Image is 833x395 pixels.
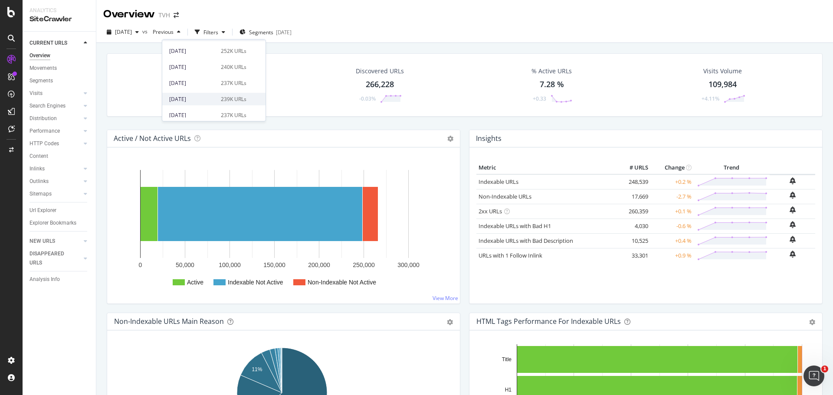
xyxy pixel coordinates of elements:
[228,279,283,286] text: Indexable Not Active
[616,189,650,204] td: 17,669
[252,366,262,372] text: 11%
[30,237,81,246] a: NEW URLS
[708,79,737,90] div: 109,984
[169,47,216,55] div: [DATE]
[809,319,815,325] div: gear
[540,79,564,90] div: 7.28 %
[30,64,90,73] a: Movements
[479,193,531,200] a: Non-Indexable URLs
[790,177,796,184] div: bell-plus
[30,76,90,85] a: Segments
[650,248,694,263] td: +0.9 %
[359,95,376,102] div: -0.03%
[114,317,224,326] div: Non-Indexable URLs Main Reason
[433,294,458,302] a: View More
[30,177,49,186] div: Outlinks
[114,161,450,297] svg: A chart.
[30,189,52,199] div: Sitemaps
[505,387,512,393] text: H1
[790,236,796,243] div: bell-plus
[115,28,132,36] span: 2025 Sep. 24th
[476,133,502,144] h4: Insights
[236,25,295,39] button: Segments[DATE]
[30,127,81,136] a: Performance
[219,261,241,268] text: 100,000
[30,139,59,148] div: HTTP Codes
[30,219,76,228] div: Explorer Bookmarks
[650,189,694,204] td: -2.7 %
[30,127,60,136] div: Performance
[616,219,650,233] td: 4,030
[476,317,621,326] div: HTML Tags Performance for Indexable URLs
[790,206,796,213] div: bell-plus
[30,51,50,60] div: Overview
[353,261,375,268] text: 250,000
[30,177,81,186] a: Outlinks
[30,152,48,161] div: Content
[103,7,155,22] div: Overview
[703,67,742,75] div: Visits Volume
[447,136,453,142] i: Options
[30,39,81,48] a: CURRENT URLS
[30,101,81,111] a: Search Engines
[447,319,453,325] div: gear
[616,161,650,174] th: # URLS
[30,164,45,173] div: Inlinks
[30,249,73,268] div: DISAPPEARED URLS
[30,206,56,215] div: Url Explorer
[263,261,285,268] text: 150,000
[30,114,57,123] div: Distribution
[149,28,174,36] span: Previous
[366,79,394,90] div: 266,228
[221,79,246,87] div: 237K URLs
[616,204,650,219] td: 260,359
[479,222,551,230] a: Indexable URLs with Bad H1
[30,64,57,73] div: Movements
[30,189,81,199] a: Sitemaps
[169,79,216,87] div: [DATE]
[30,206,90,215] a: Url Explorer
[169,63,216,71] div: [DATE]
[221,63,246,71] div: 240K URLs
[249,29,273,36] span: Segments
[479,207,502,215] a: 2xx URLs
[169,111,216,119] div: [DATE]
[702,95,719,102] div: +4.11%
[356,67,404,75] div: Discovered URLs
[30,14,89,24] div: SiteCrawler
[790,192,796,199] div: bell-plus
[187,279,203,286] text: Active
[479,237,573,245] a: Indexable URLs with Bad Description
[821,366,828,372] span: 1
[203,29,218,36] div: Filters
[30,89,43,98] div: Visits
[30,101,66,111] div: Search Engines
[308,261,330,268] text: 200,000
[30,39,67,48] div: CURRENT URLS
[139,261,142,268] text: 0
[30,76,53,85] div: Segments
[30,114,81,123] a: Distribution
[616,233,650,248] td: 10,525
[30,89,81,98] a: Visits
[616,174,650,189] td: 248,539
[502,356,512,362] text: Title
[221,47,246,55] div: 252K URLs
[149,25,184,39] button: Previous
[174,12,179,18] div: arrow-right-arrow-left
[30,237,55,246] div: NEW URLS
[30,219,90,228] a: Explorer Bookmarks
[616,248,650,263] td: 33,301
[30,139,81,148] a: HTTP Codes
[30,164,81,173] a: Inlinks
[221,95,246,103] div: 239K URLs
[158,11,170,20] div: TVH
[790,251,796,258] div: bell-plus
[790,221,796,228] div: bell-plus
[30,275,90,284] a: Analysis Info
[30,249,81,268] a: DISAPPEARED URLS
[803,366,824,386] iframe: Intercom live chat
[476,161,616,174] th: Metric
[276,29,292,36] div: [DATE]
